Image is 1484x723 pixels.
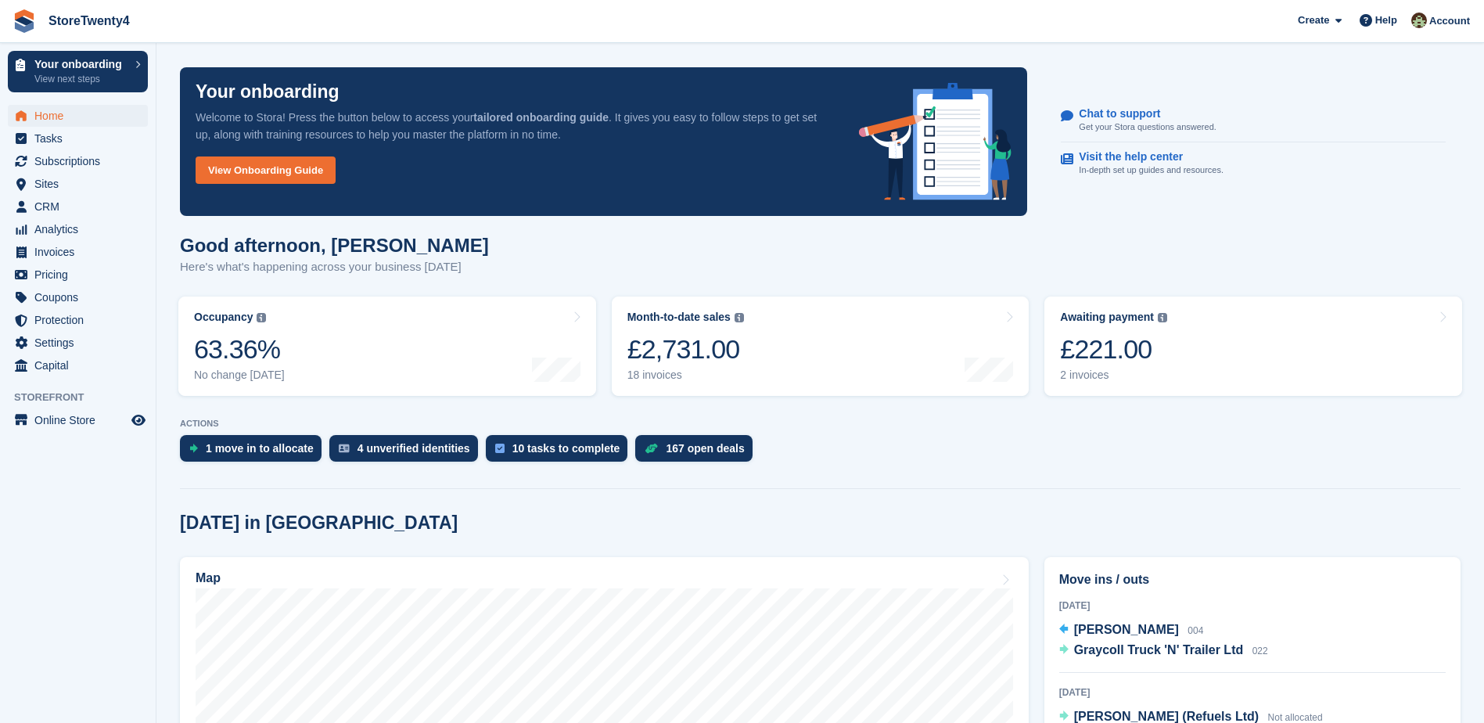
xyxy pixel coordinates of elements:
p: Your onboarding [196,83,340,101]
span: Protection [34,309,128,331]
img: icon-info-grey-7440780725fd019a000dd9b08b2336e03edf1995a4989e88bcd33f0948082b44.svg [735,313,744,322]
div: 167 open deals [666,442,744,455]
a: menu [8,354,148,376]
a: menu [8,264,148,286]
a: 10 tasks to complete [486,435,636,469]
span: 004 [1188,625,1203,636]
span: Not allocated [1268,712,1323,723]
div: 18 invoices [627,369,744,382]
a: menu [8,196,148,218]
a: 4 unverified identities [329,435,486,469]
a: Awaiting payment £221.00 2 invoices [1044,297,1462,396]
img: stora-icon-8386f47178a22dfd0bd8f6a31ec36ba5ce8667c1dd55bd0f319d3a0aa187defe.svg [13,9,36,33]
h2: Move ins / outs [1059,570,1446,589]
a: Visit the help center In-depth set up guides and resources. [1061,142,1446,185]
p: In-depth set up guides and resources. [1079,164,1223,177]
div: Occupancy [194,311,253,324]
span: Capital [34,354,128,376]
img: verify_identity-adf6edd0f0f0b5bbfe63781bf79b02c33cf7c696d77639b501bdc392416b5a36.svg [339,444,350,453]
span: Account [1429,13,1470,29]
p: Here's what's happening across your business [DATE] [180,258,489,276]
a: [PERSON_NAME] 004 [1059,620,1204,641]
a: menu [8,409,148,431]
p: Your onboarding [34,59,128,70]
strong: tailored onboarding guide [473,111,609,124]
span: Coupons [34,286,128,308]
div: 63.36% [194,333,285,365]
div: [DATE] [1059,599,1446,613]
h2: [DATE] in [GEOGRAPHIC_DATA] [180,513,458,534]
p: Welcome to Stora! Press the button below to access your . It gives you easy to follow steps to ge... [196,109,834,143]
a: StoreTwenty4 [42,8,136,34]
p: Visit the help center [1079,150,1211,164]
div: Month-to-date sales [627,311,731,324]
img: move_ins_to_allocate_icon-fdf77a2bb77ea45bf5b3d319d69a93e2d87916cf1d5bf7949dd705db3b84f3ca.svg [189,444,198,453]
img: deal-1b604bf984904fb50ccaf53a9ad4b4a5d6e5aea283cecdc64d6e3604feb123c2.svg [645,443,658,454]
a: menu [8,128,148,149]
span: 022 [1252,646,1268,656]
div: Awaiting payment [1060,311,1154,324]
div: 2 invoices [1060,369,1167,382]
div: No change [DATE] [194,369,285,382]
span: Graycoll Truck 'N' Trailer Ltd [1074,643,1244,656]
img: Lee Hanlon [1411,13,1427,28]
span: [PERSON_NAME] [1074,623,1179,636]
img: icon-info-grey-7440780725fd019a000dd9b08b2336e03edf1995a4989e88bcd33f0948082b44.svg [257,313,266,322]
a: menu [8,309,148,331]
div: [DATE] [1059,685,1446,700]
span: Tasks [34,128,128,149]
h1: Good afternoon, [PERSON_NAME] [180,235,489,256]
div: 4 unverified identities [358,442,470,455]
a: Occupancy 63.36% No change [DATE] [178,297,596,396]
img: icon-info-grey-7440780725fd019a000dd9b08b2336e03edf1995a4989e88bcd33f0948082b44.svg [1158,313,1167,322]
p: ACTIONS [180,419,1461,429]
span: Online Store [34,409,128,431]
a: menu [8,286,148,308]
img: onboarding-info-6c161a55d2c0e0a8cae90662b2fe09162a5109e8cc188191df67fb4f79e88e88.svg [859,83,1012,200]
a: Month-to-date sales £2,731.00 18 invoices [612,297,1029,396]
div: 1 move in to allocate [206,442,314,455]
span: Settings [34,332,128,354]
a: menu [8,241,148,263]
a: Chat to support Get your Stora questions answered. [1061,99,1446,142]
a: Preview store [129,411,148,430]
span: Create [1298,13,1329,28]
img: task-75834270c22a3079a89374b754ae025e5fb1db73e45f91037f5363f120a921f8.svg [495,444,505,453]
span: Analytics [34,218,128,240]
span: Home [34,105,128,127]
span: CRM [34,196,128,218]
div: £221.00 [1060,333,1167,365]
a: Your onboarding View next steps [8,51,148,92]
a: 1 move in to allocate [180,435,329,469]
a: 167 open deals [635,435,760,469]
a: View Onboarding Guide [196,156,336,184]
a: Graycoll Truck 'N' Trailer Ltd 022 [1059,641,1268,661]
span: Invoices [34,241,128,263]
a: menu [8,332,148,354]
span: [PERSON_NAME] (Refuels Ltd) [1074,710,1259,723]
div: £2,731.00 [627,333,744,365]
p: View next steps [34,72,128,86]
p: Chat to support [1079,107,1203,120]
a: menu [8,150,148,172]
h2: Map [196,571,221,585]
a: menu [8,218,148,240]
span: Pricing [34,264,128,286]
span: Subscriptions [34,150,128,172]
div: 10 tasks to complete [512,442,620,455]
span: Storefront [14,390,156,405]
span: Help [1375,13,1397,28]
p: Get your Stora questions answered. [1079,120,1216,134]
span: Sites [34,173,128,195]
a: menu [8,105,148,127]
a: menu [8,173,148,195]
